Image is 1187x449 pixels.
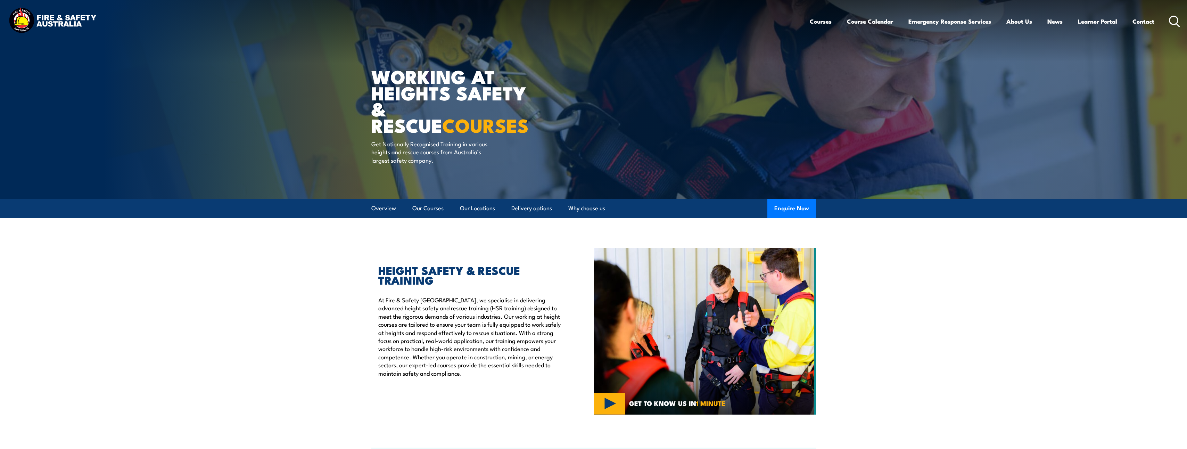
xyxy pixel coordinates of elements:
[594,248,816,415] img: Fire & Safety Australia offer working at heights courses and training
[460,199,495,218] a: Our Locations
[810,12,832,31] a: Courses
[412,199,444,218] a: Our Courses
[767,199,816,218] button: Enquire Now
[1047,12,1063,31] a: News
[847,12,893,31] a: Course Calendar
[371,140,498,164] p: Get Nationally Recognised Training in various heights and rescue courses from Australia’s largest...
[1078,12,1117,31] a: Learner Portal
[696,398,725,408] strong: 1 MINUTE
[908,12,991,31] a: Emergency Response Services
[378,265,562,285] h2: HEIGHT SAFETY & RESCUE TRAINING
[378,296,562,377] p: At Fire & Safety [GEOGRAPHIC_DATA], we specialise in delivering advanced height safety and rescue...
[371,199,396,218] a: Overview
[371,68,543,133] h1: WORKING AT HEIGHTS SAFETY & RESCUE
[1132,12,1154,31] a: Contact
[511,199,552,218] a: Delivery options
[568,199,605,218] a: Why choose us
[629,400,725,406] span: GET TO KNOW US IN
[1006,12,1032,31] a: About Us
[442,110,529,139] strong: COURSES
